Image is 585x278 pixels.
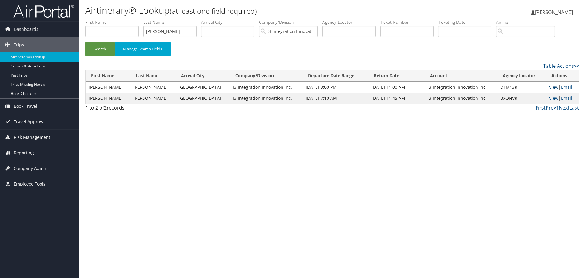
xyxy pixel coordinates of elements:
[14,161,48,176] span: Company Admin
[368,70,424,82] th: Return Date: activate to sort column ascending
[569,104,579,111] a: Last
[130,93,175,104] td: [PERSON_NAME]
[104,104,107,111] span: 2
[130,70,175,82] th: Last Name: activate to sort column ascending
[130,82,175,93] td: [PERSON_NAME]
[497,70,546,82] th: Agency Locator: activate to sort column ascending
[13,4,74,18] img: airportal-logo.png
[170,6,257,16] small: (at least one field required)
[86,82,130,93] td: [PERSON_NAME]
[86,93,130,104] td: [PERSON_NAME]
[85,42,115,56] button: Search
[85,19,143,25] label: First Name
[561,84,572,90] a: Email
[546,70,579,82] th: Actions
[497,82,546,93] td: D1M13R
[556,104,559,111] a: 1
[438,19,496,25] label: Ticketing Date
[303,82,368,93] td: [DATE] 3:00 PM
[546,93,579,104] td: |
[230,82,303,93] td: I3-Integration Innovation Inc.
[143,19,201,25] label: Last Name
[14,99,37,114] span: Book Travel
[175,82,230,93] td: [GEOGRAPHIC_DATA]
[424,70,497,82] th: Account: activate to sort column ascending
[561,95,572,101] a: Email
[546,82,579,93] td: |
[201,19,259,25] label: Arrival City
[559,104,569,111] a: Next
[531,3,579,21] a: [PERSON_NAME]
[368,93,424,104] td: [DATE] 11:45 AM
[85,104,202,114] div: 1 to 2 of records
[259,19,322,25] label: Company/Division
[14,145,34,161] span: Reporting
[546,104,556,111] a: Prev
[497,93,546,104] td: BXQNVR
[549,95,558,101] a: View
[424,82,497,93] td: I3-Integration Innovation Inc.
[303,93,368,104] td: [DATE] 7:10 AM
[543,63,579,69] a: Table Actions
[14,114,46,129] span: Travel Approval
[380,19,438,25] label: Ticket Number
[115,42,171,56] button: Manage Search Fields
[175,93,230,104] td: [GEOGRAPHIC_DATA]
[14,22,38,37] span: Dashboards
[230,70,303,82] th: Company/Division
[535,9,573,16] span: [PERSON_NAME]
[303,70,368,82] th: Departure Date Range: activate to sort column ascending
[85,4,414,17] h1: Airtinerary® Lookup
[230,93,303,104] td: I3-Integration Innovation Inc.
[322,19,380,25] label: Agency Locator
[14,37,24,52] span: Trips
[368,82,424,93] td: [DATE] 11:00 AM
[175,70,230,82] th: Arrival City: activate to sort column ascending
[549,84,558,90] a: View
[14,176,45,192] span: Employee Tools
[14,130,50,145] span: Risk Management
[496,19,559,25] label: Airline
[536,104,546,111] a: First
[424,93,497,104] td: I3-Integration Innovation Inc.
[86,70,130,82] th: First Name: activate to sort column ascending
